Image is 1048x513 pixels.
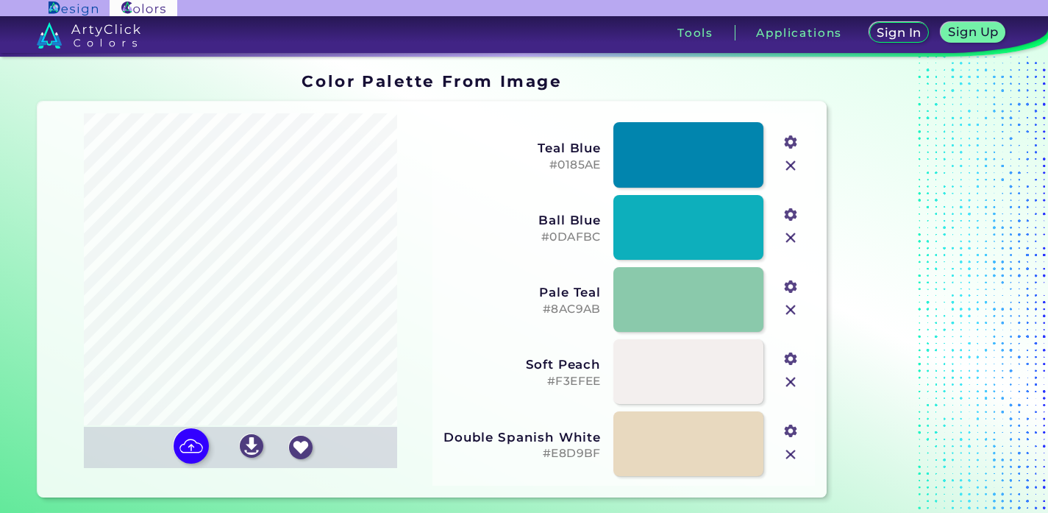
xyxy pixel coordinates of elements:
a: Sign Up [944,24,1003,42]
h3: Soft Peach [442,357,601,372]
img: ArtyClick Design logo [49,1,98,15]
h5: #E8D9BF [442,447,601,461]
h5: Sign In [879,27,919,38]
img: icon_close.svg [781,372,800,392]
h5: Sign Up [950,26,996,38]
img: icon_close.svg [781,228,800,247]
h5: #0185AE [442,158,601,172]
img: icon_close.svg [781,445,800,464]
img: icon_close.svg [781,156,800,175]
img: icon_favourite_white.svg [289,436,313,459]
iframe: Advertisement [833,67,1016,503]
h5: #F3EFEE [442,375,601,389]
h3: Ball Blue [442,213,601,227]
h3: Tools [677,27,713,38]
h3: Applications [756,27,842,38]
img: icon_download_white.svg [240,434,263,458]
img: logo_artyclick_colors_white.svg [37,22,140,49]
img: icon picture [174,428,209,464]
h3: Pale Teal [442,285,601,300]
img: icon_close.svg [781,300,800,319]
h1: Color Palette From Image [302,70,562,92]
h5: #0DAFBC [442,230,601,244]
h5: #8AC9AB [442,303,601,316]
h3: Double Spanish White [442,430,601,445]
h3: Teal Blue [442,141,601,155]
a: Sign In [872,24,927,42]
